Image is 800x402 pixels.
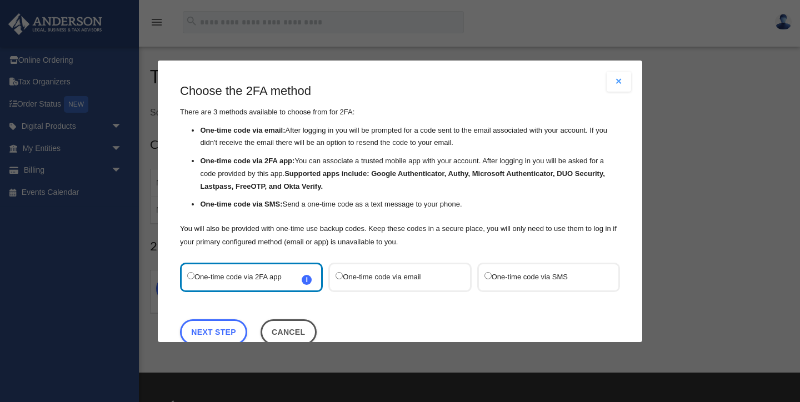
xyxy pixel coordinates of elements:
[200,124,620,149] li: After logging in you will be prompted for a code sent to the email associated with your account. ...
[180,319,247,344] a: Next Step
[302,274,312,284] span: i
[200,155,620,193] li: You can associate a trusted mobile app with your account. After logging in you will be asked for ...
[200,125,285,134] strong: One-time code via email:
[336,269,453,284] label: One-time code via email
[180,83,620,249] div: There are 3 methods available to choose from for 2FA:
[180,83,620,100] h3: Choose the 2FA method
[200,200,282,208] strong: One-time code via SMS:
[261,319,317,344] button: Close this dialog window
[484,272,492,279] input: One-time code via SMS
[187,272,194,279] input: One-time code via 2FA appi
[336,272,343,279] input: One-time code via email
[200,169,604,190] strong: Supported apps include: Google Authenticator, Authy, Microsoft Authenticator, DUO Security, Lastp...
[200,198,620,211] li: Send a one-time code as a text message to your phone.
[187,269,304,284] label: One-time code via 2FA app
[484,269,602,284] label: One-time code via SMS
[607,72,631,92] button: Close modal
[180,222,620,248] p: You will also be provided with one-time use backup codes. Keep these codes in a secure place, you...
[200,157,294,165] strong: One-time code via 2FA app:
